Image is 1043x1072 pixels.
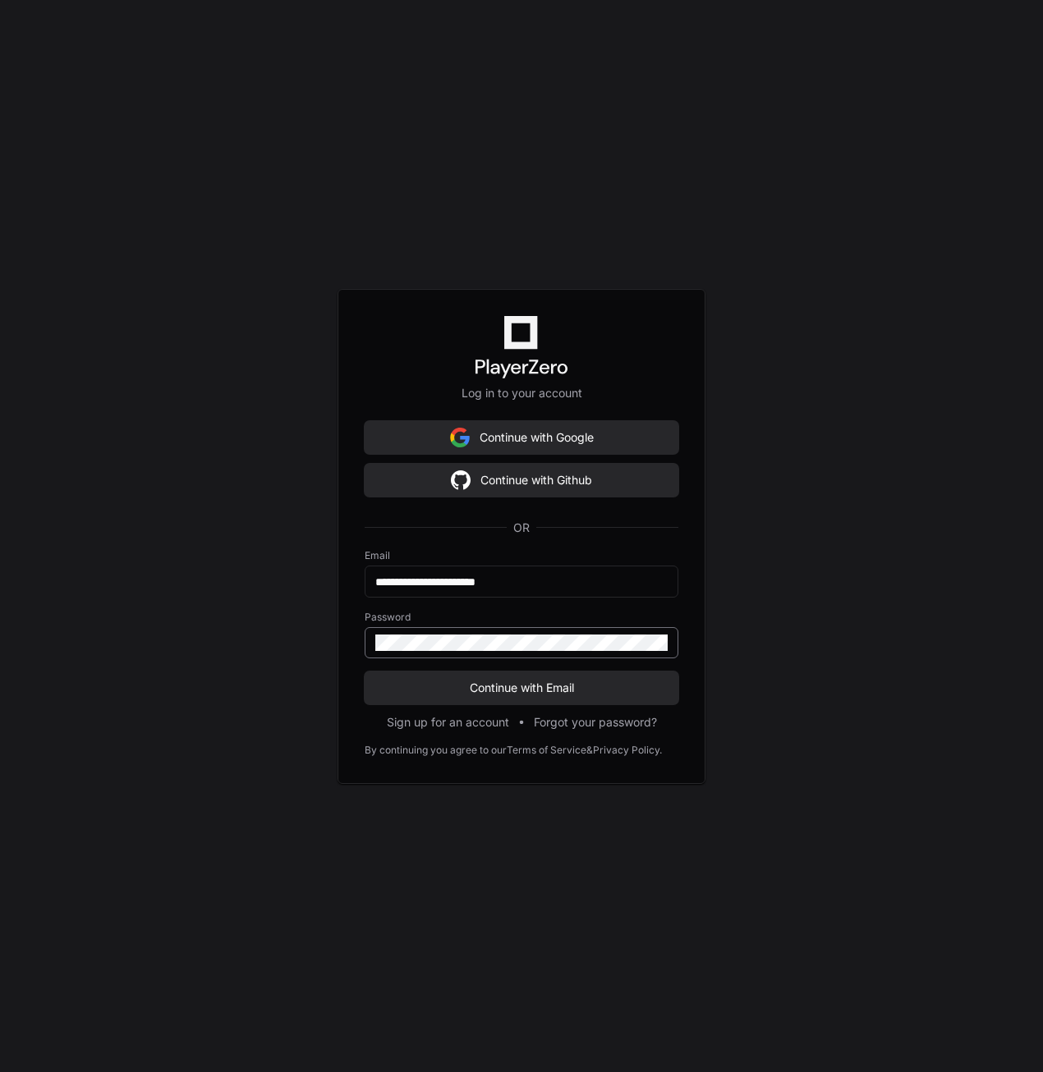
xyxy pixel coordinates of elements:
[365,744,507,757] div: By continuing you agree to our
[365,611,678,624] label: Password
[450,421,470,454] img: Sign in with google
[365,421,678,454] button: Continue with Google
[365,680,678,696] span: Continue with Email
[586,744,593,757] div: &
[534,714,657,731] button: Forgot your password?
[365,464,678,497] button: Continue with Github
[365,671,678,704] button: Continue with Email
[593,744,662,757] a: Privacy Policy.
[365,385,678,401] p: Log in to your account
[507,744,586,757] a: Terms of Service
[507,520,536,536] span: OR
[387,714,509,731] button: Sign up for an account
[451,464,471,497] img: Sign in with google
[365,549,678,562] label: Email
